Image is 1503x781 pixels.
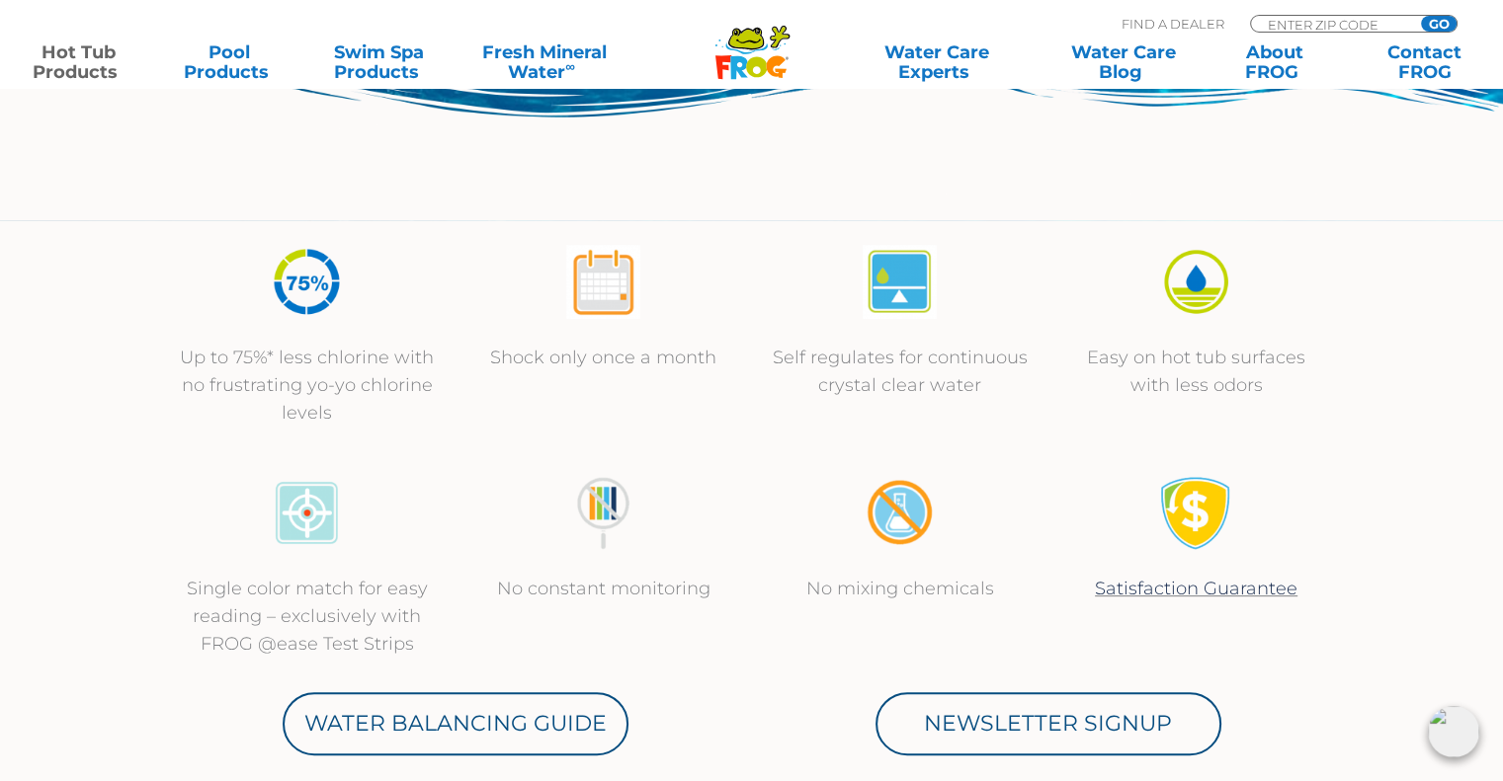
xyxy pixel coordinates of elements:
p: Self regulates for continuous crystal clear water [772,344,1029,399]
p: No constant monitoring [475,575,732,602]
img: atease-icon-self-regulates [863,245,937,319]
img: icon-atease-75percent-less [270,245,344,319]
img: openIcon [1428,706,1479,757]
p: Shock only once a month [475,344,732,371]
img: no-constant-monitoring1 [566,476,640,550]
a: Water Balancing Guide [283,692,628,755]
a: Newsletter Signup [876,692,1221,755]
input: GO [1421,16,1457,32]
p: Up to 75%* less chlorine with no frustrating yo-yo chlorine levels [179,344,436,427]
iframe: Thrio Integration Page [1058,80,1434,712]
p: No mixing chemicals [772,575,1029,602]
a: AboutFROG [1215,42,1332,82]
p: Single color match for easy reading – exclusively with FROG @ease Test Strips [179,575,436,658]
img: no-mixing1 [863,476,937,550]
a: Hot TubProducts [20,42,136,82]
sup: ∞ [565,58,575,74]
img: icon-atease-color-match [270,476,344,550]
a: ContactFROG [1367,42,1483,82]
a: PoolProducts [170,42,287,82]
img: atease-icon-shock-once [566,245,640,319]
input: Zip Code Form [1266,16,1399,33]
a: Swim SpaProducts [321,42,438,82]
a: Water CareExperts [841,42,1032,82]
a: Fresh MineralWater∞ [471,42,618,82]
a: Water CareBlog [1065,42,1182,82]
p: Find A Dealer [1122,15,1224,33]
